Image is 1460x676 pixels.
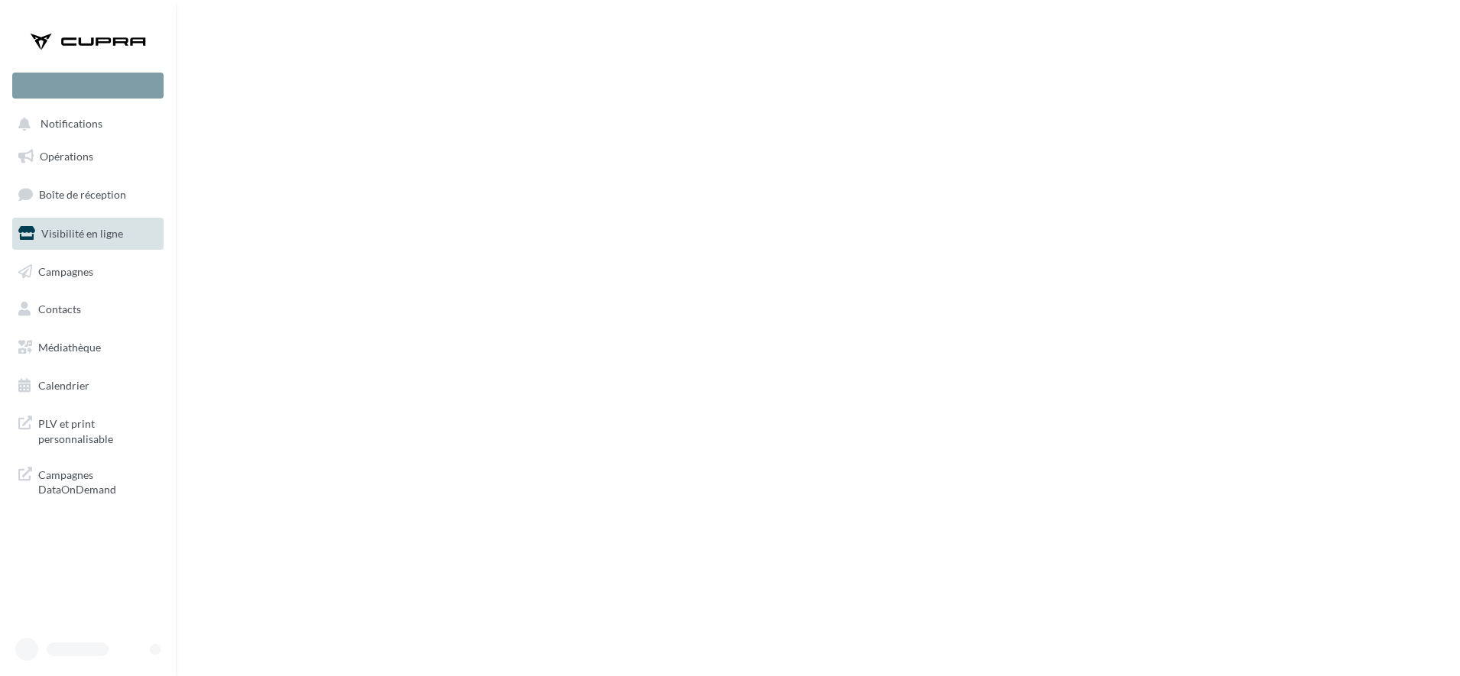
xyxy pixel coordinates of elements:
span: PLV et print personnalisable [38,413,157,446]
span: Visibilité en ligne [41,227,123,240]
a: Boîte de réception [9,178,167,211]
span: Contacts [38,302,81,315]
a: Campagnes DataOnDemand [9,458,167,503]
a: PLV et print personnalisable [9,407,167,452]
a: Campagnes [9,256,167,288]
span: Boîte de réception [39,188,126,201]
div: Nouvelle campagne [12,73,164,99]
a: Calendrier [9,370,167,402]
a: Opérations [9,141,167,173]
span: Campagnes [38,264,93,277]
span: Calendrier [38,379,89,392]
a: Médiathèque [9,332,167,364]
span: Opérations [40,150,93,163]
a: Contacts [9,293,167,325]
span: Campagnes DataOnDemand [38,464,157,497]
span: Médiathèque [38,341,101,354]
span: Notifications [41,118,102,131]
a: Visibilité en ligne [9,218,167,250]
